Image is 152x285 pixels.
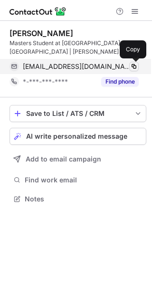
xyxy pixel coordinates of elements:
button: Find work email [9,173,146,187]
img: ContactOut v5.3.10 [9,6,66,17]
span: Find work email [25,176,142,184]
span: [EMAIL_ADDRESS][DOMAIN_NAME] [23,62,132,71]
button: Reveal Button [101,77,139,86]
span: Add to email campaign [26,155,101,163]
div: [PERSON_NAME] [9,28,73,38]
span: Notes [25,195,142,203]
div: Save to List / ATS / CRM [26,110,130,117]
div: Masters Student at [GEOGRAPHIC_DATA], [GEOGRAPHIC_DATA] | [PERSON_NAME] College Graduate | Singer... [9,39,146,56]
button: AI write personalized message [9,128,146,145]
span: AI write personalized message [26,133,127,140]
button: Notes [9,192,146,206]
button: save-profile-one-click [9,105,146,122]
button: Add to email campaign [9,151,146,168]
